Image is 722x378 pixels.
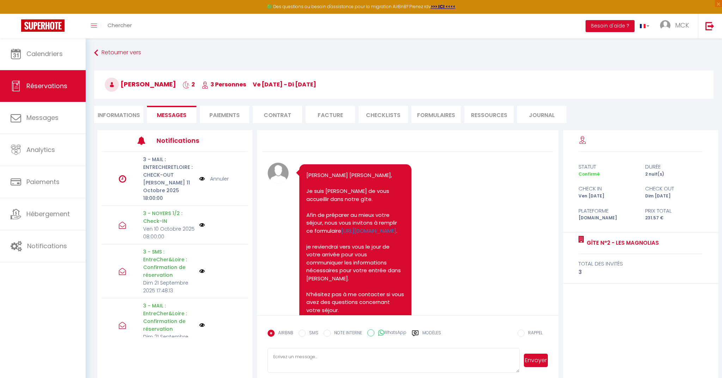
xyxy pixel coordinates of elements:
div: check in [574,184,641,193]
p: [PERSON_NAME] 11 Octobre 2025 18:00:00 [143,179,195,202]
div: Plateforme [574,207,641,215]
span: Confirmé [579,171,600,177]
li: FORMULAIRES [411,106,461,123]
li: Informations [94,106,143,123]
div: total des invités [579,260,703,268]
p: Dim 21 Septembre 2025 17:48:13 [143,333,195,348]
img: ... [660,20,671,31]
img: NO IMAGE [199,222,205,228]
div: statut [574,163,641,171]
li: Contrat [253,106,302,123]
p: 3 - MAIL : ENTRECHERETLOIRE : CHECK-OUT [143,156,195,179]
label: WhatsApp [374,329,406,337]
p: 3 - MAIL : EntreCher&Loire : Confirmation de réservation [143,302,195,333]
p: 3 - SMS : EntreCher&Loire : Confirmation de réservation [143,248,195,279]
div: Ven [DATE] [574,193,641,200]
label: Modèles [422,330,441,342]
a: [URL][DOMAIN_NAME] [341,227,396,234]
li: CHECKLISTS [359,106,408,123]
span: Réservations [26,81,67,90]
span: Calendriers [26,49,63,58]
div: 2 nuit(s) [641,171,707,178]
div: [DOMAIN_NAME] [574,215,641,221]
a: Annuler [210,175,229,183]
span: Chercher [108,22,132,29]
img: Super Booking [21,19,65,32]
li: Ressources [464,106,514,123]
a: Retourner vers [94,47,714,59]
h3: Notifications [157,133,218,148]
li: Facture [306,106,355,123]
p: Ven 10 Octobre 2025 08:00:00 [143,225,195,240]
span: Messages [157,111,186,119]
label: RAPPEL [525,330,543,337]
img: avatar.png [268,163,289,184]
a: Chercher [102,14,137,38]
label: AIRBNB [275,330,293,337]
a: Gîte n°2 - Les magnolias [584,239,659,247]
div: Prix total [641,207,707,215]
label: NOTE INTERNE [331,330,362,337]
a: >>> ICI <<<< [431,4,455,10]
img: logout [705,22,714,30]
p: Dim 21 Septembre 2025 17:48:13 [143,279,195,294]
div: check out [641,184,707,193]
span: Messages [26,113,59,122]
li: Paiements [200,106,249,123]
p: 3 - NOYERS 1/2 : Check-IN [143,209,195,225]
button: Besoin d'aide ? [586,20,635,32]
span: MCK [675,21,689,30]
div: Dim [DATE] [641,193,707,200]
span: 3 Personnes [202,80,246,89]
label: SMS [306,330,318,337]
button: Envoyer [524,354,548,367]
span: 2 [183,80,195,89]
a: ... MCK [655,14,698,38]
img: NO IMAGE [199,322,205,328]
div: 231.57 € [641,215,707,221]
span: ve [DATE] - di [DATE] [253,80,316,89]
img: NO IMAGE [199,268,205,274]
span: Hébergement [26,209,70,218]
div: durée [641,163,707,171]
li: Journal [517,106,567,123]
img: NO IMAGE [199,175,205,183]
span: Paiements [26,177,60,186]
span: [PERSON_NAME] [105,80,176,89]
div: 3 [579,268,703,276]
span: Analytics [26,145,55,154]
span: Notifications [27,242,67,250]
